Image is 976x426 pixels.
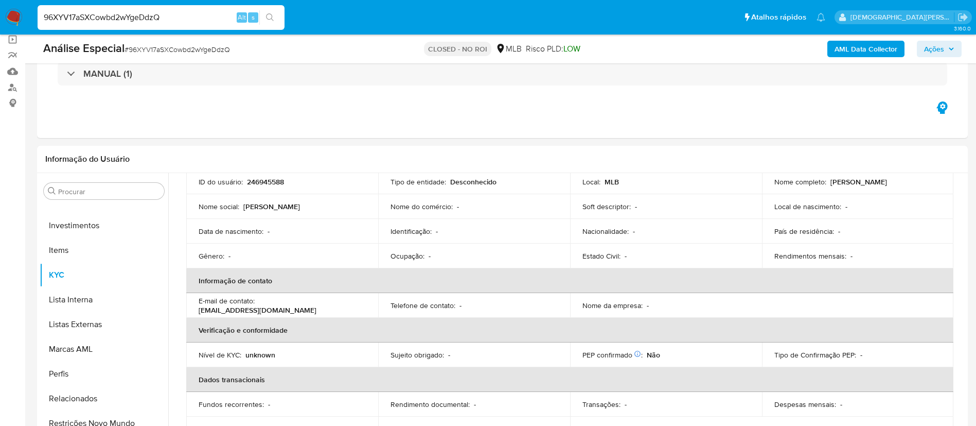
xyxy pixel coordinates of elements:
span: LOW [563,43,580,55]
p: Identificação : [391,227,432,236]
p: - [840,400,842,409]
th: Verificação e conformidade [186,318,953,343]
p: [EMAIL_ADDRESS][DOMAIN_NAME] [199,305,316,315]
span: s [252,12,255,22]
p: Local : [582,177,600,186]
button: Perfis [40,362,168,386]
button: KYC [40,263,168,287]
p: Nome completo : [774,177,826,186]
p: Rendimentos mensais : [774,251,846,261]
p: - [474,400,476,409]
a: Sair [957,12,968,23]
p: Tipo de entidade : [391,177,446,186]
p: unknown [245,350,275,360]
button: Procurar [48,187,56,195]
p: 246945588 [247,177,284,186]
div: MANUAL (1) [58,62,947,86]
span: Alt [238,12,246,22]
p: Nacionalidade : [582,227,629,236]
p: Não [647,350,660,360]
p: - [268,400,270,409]
p: Telefone de contato : [391,301,455,310]
p: - [845,202,847,211]
p: Estado Civil : [582,251,620,261]
p: Rendimento documental : [391,400,470,409]
p: Gênero : [199,251,224,261]
p: CLOSED - NO ROI [424,42,491,56]
span: # 96XYV17aSXCowbd2wYgeDdzQ [125,44,230,55]
p: - [647,301,649,310]
button: AML Data Collector [827,41,904,57]
p: - [625,400,627,409]
th: Informação de contato [186,268,953,293]
button: search-icon [259,10,280,25]
p: - [436,227,438,236]
span: Ações [924,41,944,57]
p: Despesas mensais : [774,400,836,409]
p: - [625,251,627,261]
p: thais.asantos@mercadolivre.com [850,12,954,22]
p: - [457,202,459,211]
p: MLB [605,177,619,186]
p: - [448,350,450,360]
p: Desconhecido [450,177,496,186]
p: - [429,251,431,261]
p: Tipo de Confirmação PEP : [774,350,856,360]
p: - [633,227,635,236]
p: Fundos recorrentes : [199,400,264,409]
b: Análise Especial [43,40,125,56]
p: País de residência : [774,227,834,236]
p: Transações : [582,400,620,409]
a: Notificações [817,13,825,22]
div: MLB [495,43,522,55]
p: PEP confirmado : [582,350,643,360]
p: - [268,227,270,236]
button: Lista Interna [40,287,168,312]
p: ID do usuário : [199,177,243,186]
p: - [850,251,853,261]
p: Nome do comércio : [391,202,453,211]
p: - [838,227,840,236]
input: Pesquise usuários ou casos... [38,11,285,24]
h3: MANUAL (1) [83,68,132,79]
p: Nome social : [199,202,239,211]
p: [PERSON_NAME] [243,202,300,211]
p: Nível de KYC : [199,350,241,360]
p: - [860,350,862,360]
p: Data de nascimento : [199,227,263,236]
span: Atalhos rápidos [751,12,806,23]
p: Soft descriptor : [582,202,631,211]
button: Items [40,238,168,263]
button: Investimentos [40,213,168,238]
p: [PERSON_NAME] [830,177,887,186]
h1: Informação do Usuário [45,154,130,164]
b: AML Data Collector [835,41,897,57]
p: - [635,202,637,211]
p: Local de nascimento : [774,202,841,211]
p: E-mail de contato : [199,296,255,305]
p: - [459,301,462,310]
span: 3.160.0 [954,24,971,32]
button: Ações [917,41,962,57]
th: Dados transacionais [186,367,953,392]
button: Relacionados [40,386,168,411]
button: Listas Externas [40,312,168,337]
p: Sujeito obrigado : [391,350,444,360]
p: Ocupação : [391,251,424,261]
p: Nome da empresa : [582,301,643,310]
button: Marcas AML [40,337,168,362]
input: Procurar [58,187,160,196]
p: - [228,251,230,261]
span: Risco PLD: [526,43,580,55]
